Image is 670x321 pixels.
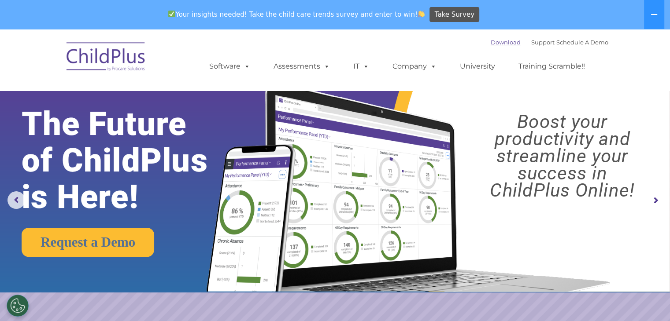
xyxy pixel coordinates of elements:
a: Schedule A Demo [556,39,608,46]
a: Support [531,39,555,46]
font: | [491,39,608,46]
a: Request a Demo [22,228,154,257]
a: Software [200,58,259,75]
a: Assessments [265,58,339,75]
span: Last name [122,58,149,65]
a: Company [384,58,445,75]
img: ChildPlus by Procare Solutions [62,36,150,80]
a: Download [491,39,521,46]
span: Your insights needed! Take the child care trends survey and enter to win! [165,6,429,23]
a: Training Scramble!! [510,58,594,75]
a: Take Survey [429,7,479,22]
span: Take Survey [435,7,474,22]
img: ✅ [168,11,175,17]
a: University [451,58,504,75]
button: Cookies Settings [7,295,29,317]
span: Phone number [122,94,160,101]
rs-layer: The Future of ChildPlus is Here! [22,106,236,215]
img: 👏 [418,11,425,17]
rs-layer: Boost your productivity and streamline your success in ChildPlus Online! [463,113,662,199]
a: IT [344,58,378,75]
